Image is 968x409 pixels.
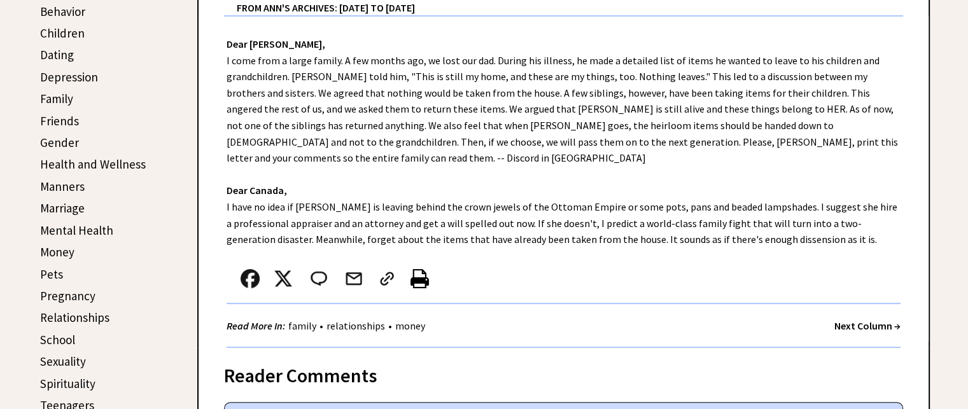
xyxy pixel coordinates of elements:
a: School [40,332,75,347]
a: Manners [40,179,85,194]
a: Health and Wellness [40,156,146,172]
a: Next Column → [834,319,901,332]
a: Money [40,244,74,260]
div: • • [227,318,428,334]
a: Spirituality [40,376,95,391]
a: Children [40,25,85,41]
strong: Dear Canada, [227,184,287,197]
a: Sexuality [40,354,86,369]
img: mail.png [344,269,363,288]
a: money [392,319,428,332]
strong: Dear [PERSON_NAME], [227,38,325,50]
a: Gender [40,135,79,150]
img: facebook.png [241,269,260,288]
a: Mental Health [40,223,113,238]
a: family [285,319,319,332]
a: Depression [40,69,98,85]
a: Friends [40,113,79,128]
img: link_02.png [377,269,396,288]
a: Family [40,91,73,106]
img: x_small.png [274,269,293,288]
a: Marriage [40,200,85,216]
a: Dating [40,47,74,62]
a: Pets [40,267,63,282]
img: message_round%202.png [308,269,330,288]
a: Pregnancy [40,288,95,303]
strong: Read More In: [227,319,285,332]
div: I come from a large family. A few months ago, we lost our dad. During his illness, he made a deta... [199,17,929,348]
img: printer%20icon.png [410,269,429,288]
div: Reader Comments [224,362,903,382]
a: Behavior [40,4,85,19]
a: Relationships [40,310,109,325]
a: relationships [323,319,388,332]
